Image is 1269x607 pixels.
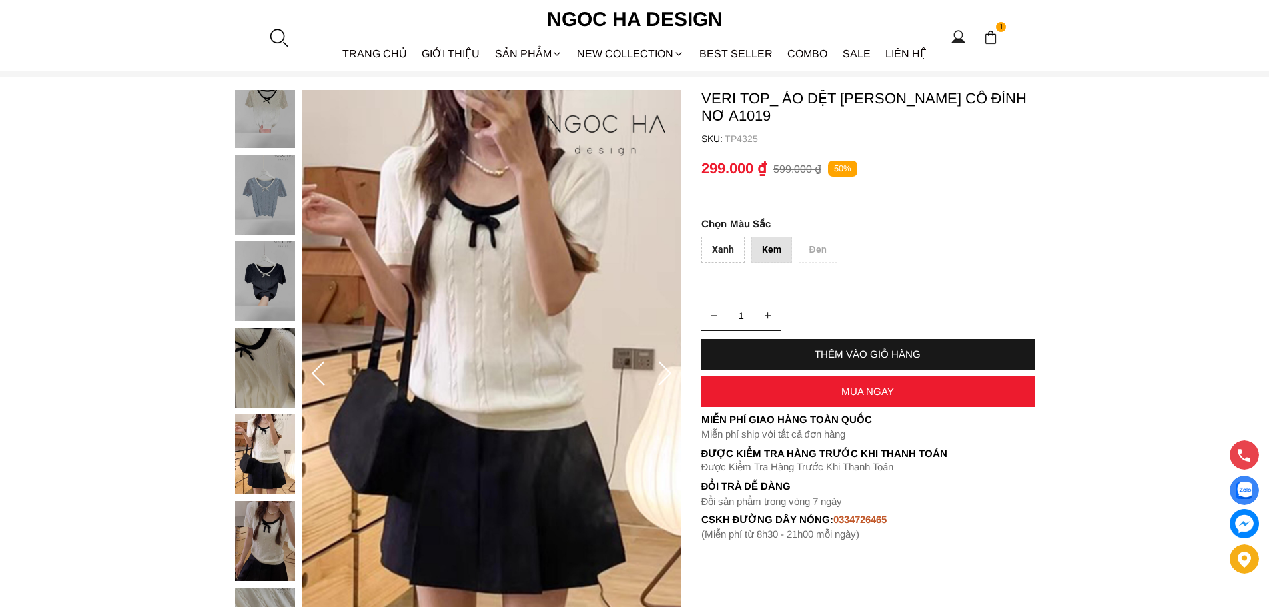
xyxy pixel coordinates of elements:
input: Quantity input [701,303,781,329]
h6: SKU: [701,133,725,144]
a: NEW COLLECTION [570,36,692,71]
img: img-CART-ICON-ksit0nf1 [983,30,998,45]
a: TRANG CHỦ [335,36,415,71]
h6: Đổi trả dễ dàng [701,480,1035,492]
div: THÊM VÀO GIỎ HÀNG [701,348,1035,360]
p: 599.000 ₫ [773,163,821,175]
img: Veri Top_ Áo Dệt Kim Viền Cổ Đính Nơ A1019_mini_2 [235,68,295,148]
div: Xanh [701,237,745,263]
div: SẢN PHẨM [488,36,570,71]
a: Display image [1230,476,1259,505]
font: (Miễn phí từ 8h30 - 21h00 mỗi ngày) [701,528,859,540]
p: Được Kiểm Tra Hàng Trước Khi Thanh Toán [701,461,1035,473]
img: Veri Top_ Áo Dệt Kim Viền Cổ Đính Nơ A1019_mini_6 [235,414,295,494]
img: Veri Top_ Áo Dệt Kim Viền Cổ Đính Nơ A1019_mini_3 [235,155,295,235]
a: LIÊN HỆ [878,36,935,71]
div: MUA NGAY [701,386,1035,397]
p: Được Kiểm Tra Hàng Trước Khi Thanh Toán [701,448,1035,460]
span: 1 [996,22,1007,33]
font: Miễn phí ship với tất cả đơn hàng [701,428,845,440]
font: Đổi sản phẩm trong vòng 7 ngày [701,496,843,507]
p: 299.000 ₫ [701,160,767,177]
font: Miễn phí giao hàng toàn quốc [701,414,872,425]
font: cskh đường dây nóng: [701,514,834,525]
a: Ngoc Ha Design [535,3,735,35]
img: Veri Top_ Áo Dệt Kim Viền Cổ Đính Nơ A1019_mini_4 [235,241,295,321]
a: BEST SELLER [692,36,781,71]
p: Veri Top_ Áo Dệt [PERSON_NAME] Cổ Đính Nơ A1019 [701,90,1035,125]
a: SALE [835,36,879,71]
font: 0334726465 [833,514,887,525]
a: Combo [780,36,835,71]
a: GIỚI THIỆU [414,36,488,71]
a: messenger [1230,509,1259,538]
img: Display image [1236,482,1252,499]
p: Màu Sắc [701,218,997,230]
p: TP4325 [725,133,1035,144]
img: Veri Top_ Áo Dệt Kim Viền Cổ Đính Nơ A1019_mini_5 [235,328,295,408]
img: Veri Top_ Áo Dệt Kim Viền Cổ Đính Nơ A1019_mini_7 [235,501,295,581]
div: Kem [751,237,792,263]
p: 50% [828,161,857,177]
